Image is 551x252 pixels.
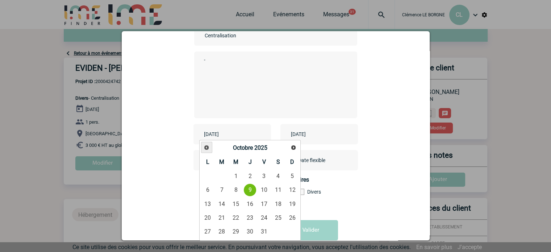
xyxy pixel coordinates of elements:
[229,197,243,210] a: 15
[203,31,304,40] input: Nom de l'événement
[233,144,252,151] span: Octobre
[201,183,214,197] a: 6
[229,211,243,224] a: 22
[257,211,271,224] a: 24
[288,142,299,153] a: Suivant
[229,183,243,197] a: 8
[289,150,314,170] label: Date flexible
[271,170,285,183] a: 4
[229,170,243,183] a: 1
[291,145,296,150] span: Suivant
[257,197,271,210] a: 17
[271,197,285,210] a: 18
[215,197,229,210] a: 14
[289,129,339,139] input: Date de fin
[290,158,294,165] span: Dimanche
[285,211,299,224] a: 26
[271,211,285,224] a: 25
[271,183,285,197] a: 11
[201,142,212,153] a: Précédent
[219,158,224,165] span: Mardi
[298,189,338,195] label: Divers
[215,183,229,197] a: 7
[285,183,299,197] a: 12
[257,170,271,183] a: 3
[285,170,299,183] a: 5
[233,158,238,165] span: Mercredi
[215,225,229,238] a: 28
[215,211,229,224] a: 21
[202,55,345,113] textarea: -
[243,170,257,183] a: 2
[254,144,267,151] span: 2025
[243,211,257,224] a: 23
[284,220,338,240] button: Valider
[229,225,243,238] a: 29
[285,197,299,210] a: 19
[243,197,257,210] a: 16
[262,158,266,165] span: Vendredi
[201,211,214,224] a: 20
[201,197,214,210] a: 13
[201,225,214,238] a: 27
[194,176,357,183] h4: Services complémentaires
[257,183,271,197] a: 10
[206,158,209,165] span: Lundi
[243,225,257,238] a: 30
[243,183,257,197] a: 9
[257,225,271,238] a: 31
[248,158,251,165] span: Jeudi
[276,158,280,165] span: Samedi
[202,129,252,139] input: Date de début
[204,145,209,150] span: Précédent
